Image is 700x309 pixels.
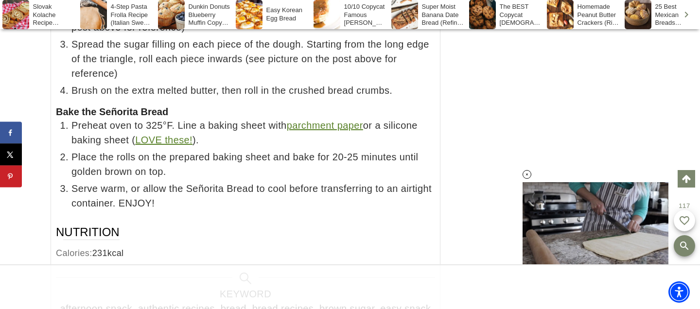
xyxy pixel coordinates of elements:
a: parchment paper [287,120,363,131]
div: Accessibility Menu [668,281,690,303]
span: Spread the sugar filling on each piece of the dough. Starting from the long edge of the triangle,... [71,37,435,81]
span: 231 [92,248,107,258]
span: Calories: [56,248,92,258]
span: kcal [107,248,124,258]
span: Nutrition [56,224,120,240]
a: Scroll to top [678,170,695,188]
iframe: Advertisement [173,265,527,309]
span: Brush on the extra melted butter, then roll in the crushed bread crumbs. [71,83,435,98]
a: LOVE these! [135,135,192,145]
iframe: Advertisement [484,49,640,73]
span: Place the rolls on the prepared baking sheet and bake for 20-25 minutes until golden brown on top. [71,150,435,179]
span: Serve warm, or allow the Señorita Bread to cool before transferring to an airtight container. ENJOY! [71,181,435,210]
span: Preheat oven to 325°F. Line a baking sheet with or a silicone baking sheet ( ). [71,118,435,147]
span: Bake the Señorita Bread [56,106,168,117]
